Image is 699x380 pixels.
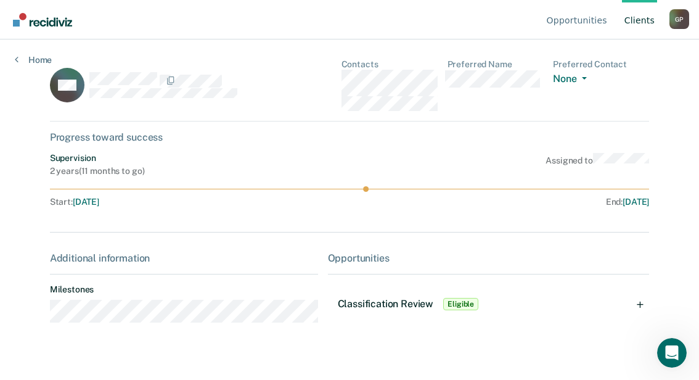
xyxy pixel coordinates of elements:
img: Profile image for Rajan [144,20,169,44]
div: Supervision [50,153,145,163]
img: logo [25,23,92,43]
dt: Preferred Name [448,59,544,70]
button: Profile dropdown button [669,9,689,29]
dt: Milestones [50,284,318,295]
div: End : [355,197,649,207]
span: Eligible [443,298,478,310]
a: Home [15,54,52,65]
div: Close [212,20,234,42]
div: Additional information [50,252,318,264]
div: G P [669,9,689,29]
dt: Preferred Contact [553,59,649,70]
img: Recidiviz [13,13,72,27]
button: Messages [123,266,247,316]
div: Opportunities [328,252,650,264]
button: None [553,73,591,87]
p: Hi [PERSON_NAME] [25,88,222,109]
span: [DATE] [73,197,99,207]
dt: Contacts [341,59,438,70]
iframe: Intercom live chat [657,338,687,368]
div: Profile image for Krysty [168,20,192,44]
img: Profile image for Kim [121,20,145,44]
span: Home [47,297,75,306]
div: Assigned to [546,153,649,176]
span: [DATE] [623,197,649,207]
div: 2 years ( 11 months to go ) [50,166,145,176]
div: Progress toward success [50,131,650,143]
span: Messages [164,297,206,306]
div: Send us a message [12,145,234,179]
span: Classification Review [338,298,434,310]
div: Start : [50,197,350,207]
div: Send us a message [25,155,206,168]
p: How can we help? [25,109,222,130]
div: Classification ReviewEligible [328,284,650,324]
